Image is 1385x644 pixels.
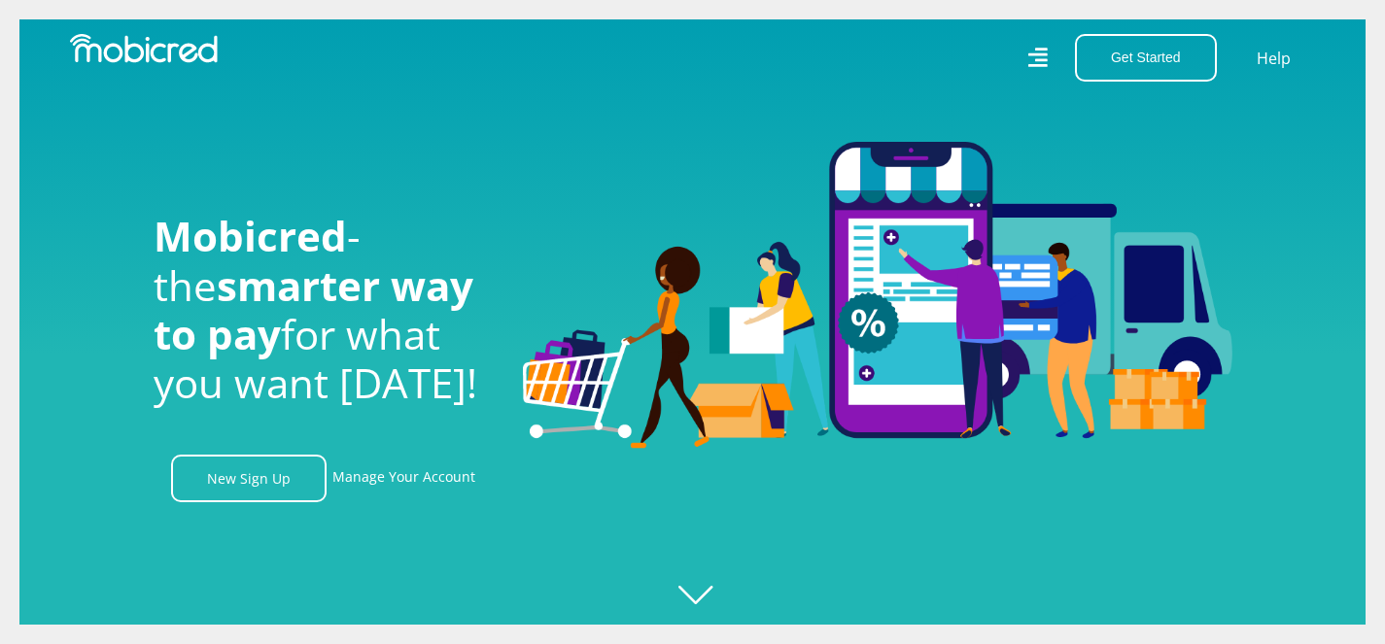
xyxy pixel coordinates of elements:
h1: - the for what you want [DATE]! [154,212,494,408]
img: Welcome to Mobicred [523,142,1232,449]
a: New Sign Up [171,455,327,502]
span: Mobicred [154,208,347,263]
a: Help [1256,46,1292,71]
a: Manage Your Account [332,455,475,502]
span: smarter way to pay [154,257,473,361]
img: Mobicred [70,34,218,63]
button: Get Started [1075,34,1217,82]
